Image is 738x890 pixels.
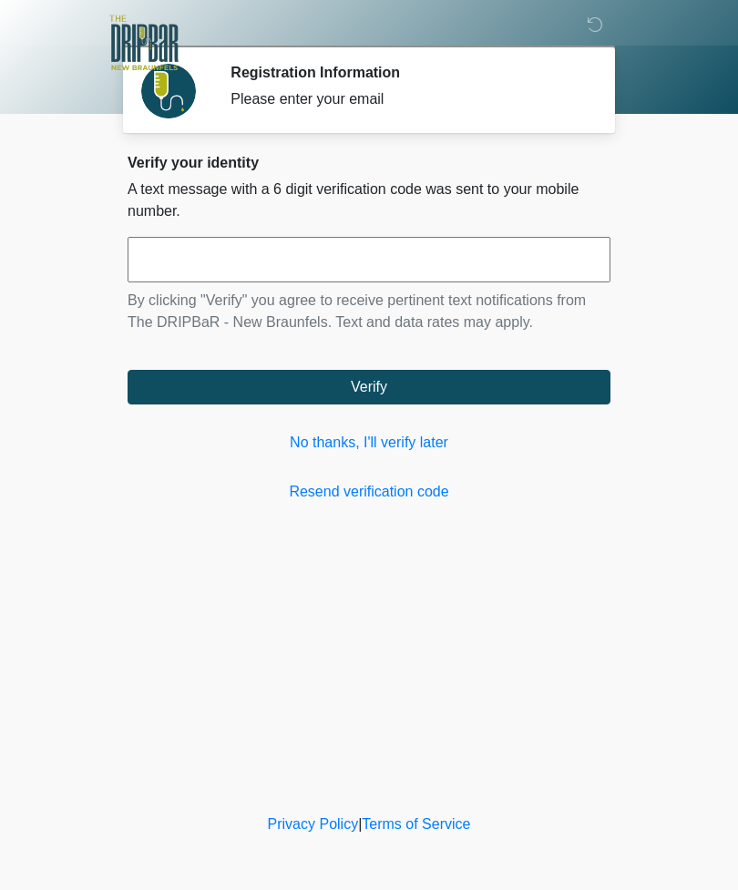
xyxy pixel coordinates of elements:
[128,432,610,454] a: No thanks, I'll verify later
[128,290,610,333] p: By clicking "Verify" you agree to receive pertinent text notifications from The DRIPBaR - New Bra...
[231,88,583,110] div: Please enter your email
[128,370,610,404] button: Verify
[128,179,610,222] p: A text message with a 6 digit verification code was sent to your mobile number.
[358,816,362,832] a: |
[268,816,359,832] a: Privacy Policy
[128,154,610,171] h2: Verify your identity
[141,64,196,118] img: Agent Avatar
[362,816,470,832] a: Terms of Service
[109,14,179,73] img: The DRIPBaR - New Braunfels Logo
[128,481,610,503] a: Resend verification code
